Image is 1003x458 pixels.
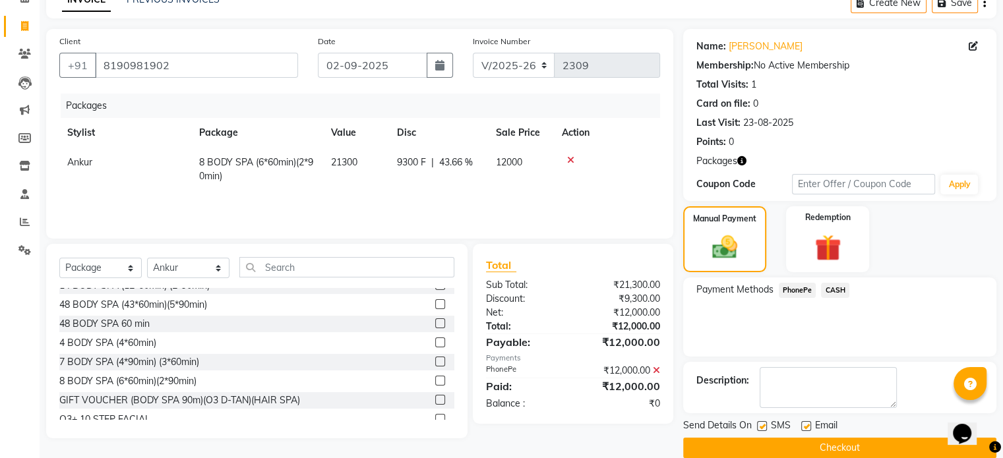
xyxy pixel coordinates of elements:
[792,174,936,194] input: Enter Offer / Coupon Code
[779,283,816,298] span: PhonePe
[696,116,741,130] div: Last Visit:
[696,374,749,387] div: Description:
[573,292,670,306] div: ₹9,300.00
[59,355,199,369] div: 7 BODY SPA (4*90min) (3*60min)
[815,418,837,435] span: Email
[683,418,752,435] span: Send Details On
[191,118,323,148] th: Package
[59,53,96,78] button: +91
[67,156,92,168] span: Ankur
[59,298,207,312] div: 48 BODY SPA (43*60min)(5*90min)
[696,40,726,53] div: Name:
[488,118,554,148] th: Sale Price
[397,156,426,169] span: 9300 F
[554,118,660,148] th: Action
[59,374,197,388] div: 8 BODY SPA (6*60min)(2*90min)
[940,175,978,194] button: Apply
[476,320,573,333] div: Total:
[59,336,156,350] div: 4 BODY SPA (4*60min)
[439,156,473,169] span: 43.66 %
[743,116,793,130] div: 23-08-2025
[696,59,983,72] div: No Active Membership
[948,405,990,445] iframe: chat widget
[331,156,357,168] span: 21300
[95,53,298,78] input: Search by Name/Mobile/Email/Code
[318,36,336,47] label: Date
[476,397,573,411] div: Balance :
[771,418,791,435] span: SMS
[696,97,750,111] div: Card on file:
[805,212,851,223] label: Redemption
[476,378,573,394] div: Paid:
[431,156,434,169] span: |
[573,397,670,411] div: ₹0
[696,283,774,297] span: Payment Methods
[199,156,313,182] span: 8 BODY SPA (6*60min)(2*90min)
[573,334,670,350] div: ₹12,000.00
[59,393,300,407] div: GIFT VOUCHER (BODY SPA 90m)(O3 D-TAN)(HAIR SPA)
[573,278,670,292] div: ₹21,300.00
[473,36,530,47] label: Invoice Number
[486,353,660,364] div: Payments
[696,177,792,191] div: Coupon Code
[573,378,670,394] div: ₹12,000.00
[696,59,754,72] div: Membership:
[696,154,737,168] span: Packages
[573,320,670,333] div: ₹12,000.00
[696,78,748,92] div: Total Visits:
[696,135,726,149] div: Points:
[693,213,756,225] label: Manual Payment
[323,118,389,148] th: Value
[753,97,758,111] div: 0
[476,292,573,306] div: Discount:
[476,278,573,292] div: Sub Total:
[729,40,803,53] a: [PERSON_NAME]
[496,156,522,168] span: 12000
[729,135,734,149] div: 0
[389,118,488,148] th: Disc
[821,283,849,298] span: CASH
[573,306,670,320] div: ₹12,000.00
[704,233,745,262] img: _cash.svg
[239,257,454,277] input: Search
[476,334,573,350] div: Payable:
[683,438,996,458] button: Checkout
[59,413,150,426] div: O3+ 10 STEP FACIAL
[486,258,516,272] span: Total
[61,94,670,118] div: Packages
[751,78,756,92] div: 1
[59,118,191,148] th: Stylist
[476,364,573,378] div: PhonePe
[806,231,849,264] img: _gift.svg
[59,36,80,47] label: Client
[476,306,573,320] div: Net:
[573,364,670,378] div: ₹12,000.00
[59,317,150,331] div: 48 BODY SPA 60 min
